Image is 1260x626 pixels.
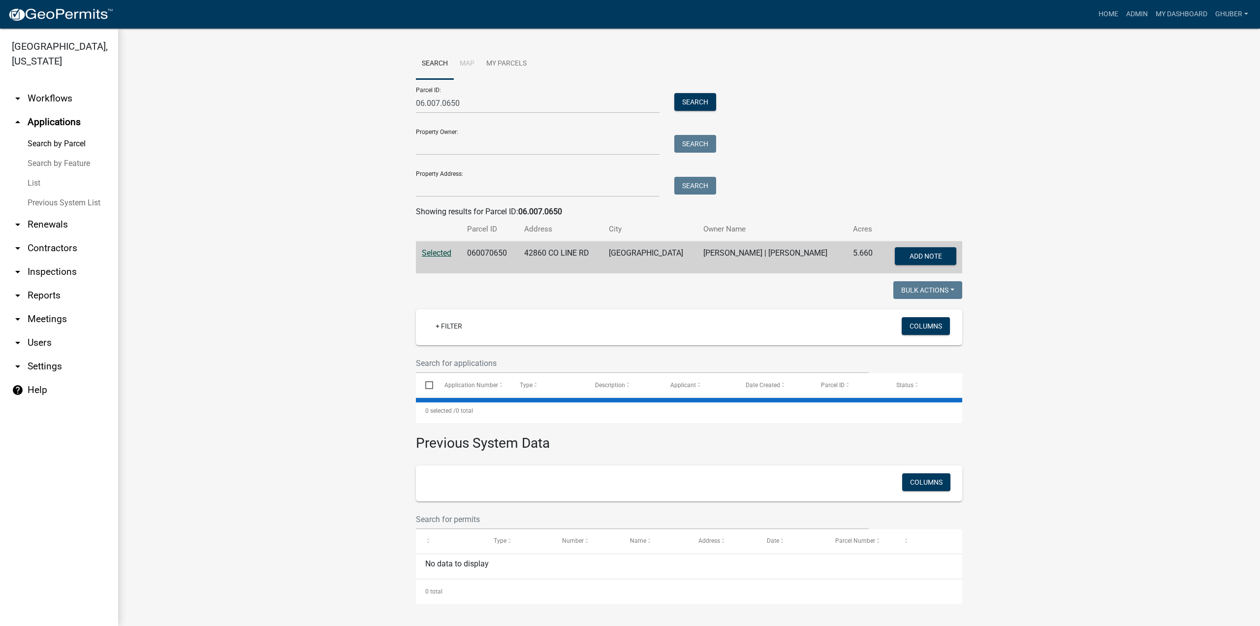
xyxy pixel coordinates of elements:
[416,373,435,397] datatable-header-cell: Select
[416,398,962,423] div: 0 total
[630,537,646,544] span: Name
[746,382,780,389] span: Date Created
[12,337,24,349] i: arrow_drop_down
[826,529,894,553] datatable-header-cell: Parcel Number
[444,382,498,389] span: Application Number
[422,248,451,258] a: Selected
[893,281,962,299] button: Bulk Actions
[12,266,24,278] i: arrow_drop_down
[416,48,454,80] a: Search
[12,219,24,231] i: arrow_drop_down
[909,252,942,260] span: Add Note
[12,93,24,104] i: arrow_drop_down
[416,579,962,604] div: 0 total
[416,554,962,579] div: No data to display
[1152,5,1211,24] a: My Dashboard
[689,529,757,553] datatable-header-cell: Address
[510,373,585,397] datatable-header-cell: Type
[887,373,962,397] datatable-header-cell: Status
[494,537,506,544] span: Type
[595,382,625,389] span: Description
[461,218,518,241] th: Parcel ID
[670,382,696,389] span: Applicant
[480,48,533,80] a: My Parcels
[1211,5,1252,24] a: GHuber
[767,537,779,544] span: Date
[12,116,24,128] i: arrow_drop_up
[416,509,869,529] input: Search for permits
[697,218,847,241] th: Owner Name
[847,241,882,274] td: 5.660
[821,382,845,389] span: Parcel ID
[603,218,698,241] th: City
[1122,5,1152,24] a: Admin
[461,241,518,274] td: 060070650
[902,317,950,335] button: Columns
[518,241,603,274] td: 42860 CO LINE RD
[902,473,950,491] button: Columns
[416,353,869,373] input: Search for applications
[812,373,887,397] datatable-header-cell: Parcel ID
[847,218,882,241] th: Acres
[895,247,956,265] button: Add Note
[416,206,962,218] div: Showing results for Parcel ID:
[835,537,875,544] span: Parcel Number
[12,290,24,301] i: arrow_drop_down
[435,373,510,397] datatable-header-cell: Application Number
[621,529,689,553] datatable-header-cell: Name
[425,407,456,414] span: 0 selected /
[757,529,826,553] datatable-header-cell: Date
[674,93,716,111] button: Search
[12,361,24,372] i: arrow_drop_down
[661,373,736,397] datatable-header-cell: Applicant
[518,207,562,216] strong: 06.007.0650
[484,529,553,553] datatable-header-cell: Type
[428,317,470,335] a: + Filter
[518,218,603,241] th: Address
[698,537,720,544] span: Address
[896,382,913,389] span: Status
[12,313,24,325] i: arrow_drop_down
[12,242,24,254] i: arrow_drop_down
[586,373,661,397] datatable-header-cell: Description
[603,241,698,274] td: [GEOGRAPHIC_DATA]
[674,135,716,153] button: Search
[697,241,847,274] td: [PERSON_NAME] | [PERSON_NAME]
[1095,5,1122,24] a: Home
[674,177,716,195] button: Search
[12,384,24,396] i: help
[736,373,812,397] datatable-header-cell: Date Created
[416,423,962,454] h3: Previous System Data
[553,529,621,553] datatable-header-cell: Number
[520,382,533,389] span: Type
[562,537,584,544] span: Number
